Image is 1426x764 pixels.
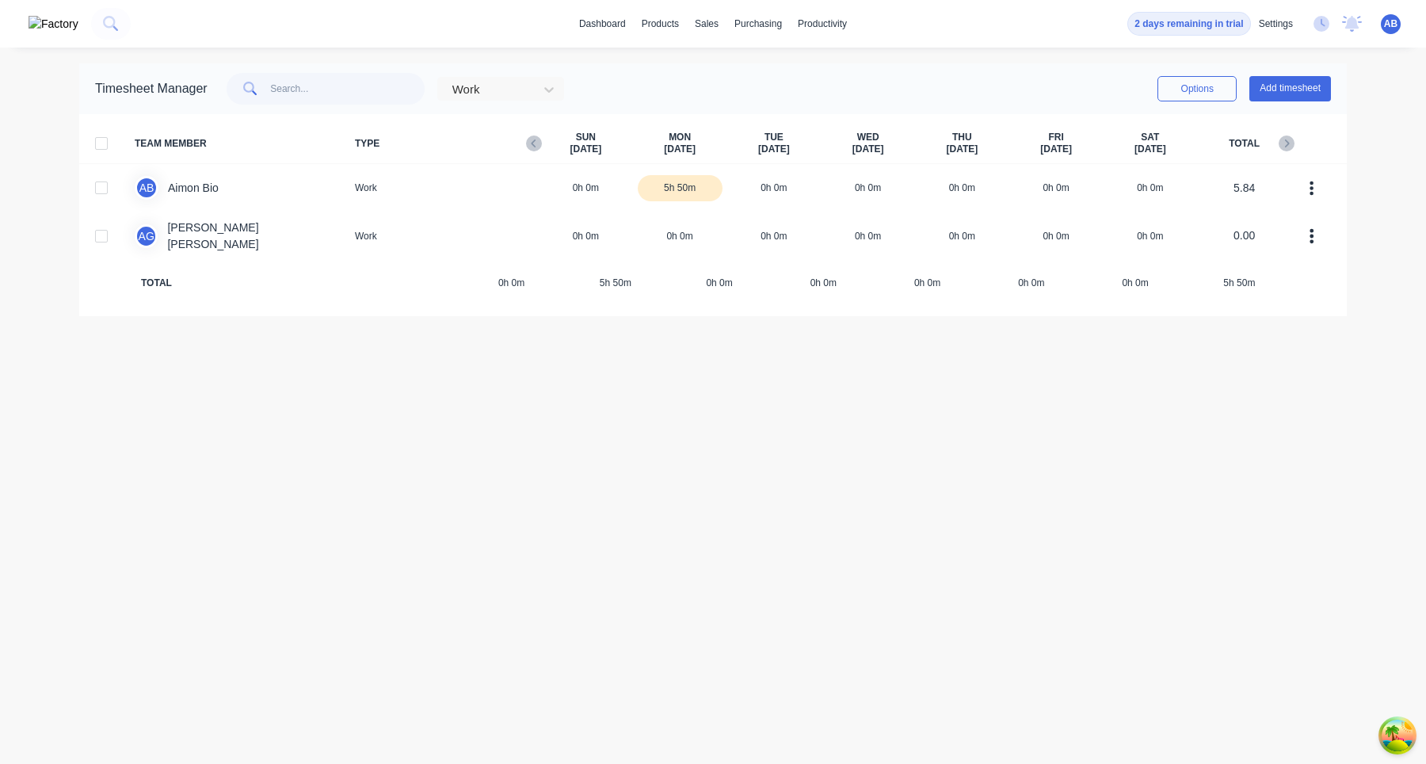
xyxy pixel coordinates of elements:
[563,276,667,290] span: 5h 50m
[946,143,978,156] span: [DATE]
[29,16,78,32] img: Factory
[852,143,884,156] span: [DATE]
[570,143,601,156] span: [DATE]
[857,132,879,144] span: WED
[979,276,1083,290] span: 0h 0m
[1084,276,1188,290] span: 0h 0m
[95,79,208,98] div: Timesheet Manager
[687,12,726,36] div: sales
[135,276,349,290] span: TOTAL
[576,132,596,144] span: SUN
[669,132,691,144] span: MON
[1249,76,1331,101] button: Add timesheet
[1251,12,1301,36] div: settings
[664,143,696,156] span: [DATE]
[1382,720,1413,751] button: Open Tanstack query devtools
[1141,132,1159,144] span: SAT
[1048,132,1063,144] span: FRI
[772,276,875,290] span: 0h 0m
[1197,132,1291,156] span: TOTAL
[668,276,772,290] span: 0h 0m
[459,276,563,290] span: 0h 0m
[1157,76,1237,101] button: Options
[349,132,539,156] span: TYPE
[270,73,425,105] input: Search...
[1188,276,1291,290] span: 5h 50m
[952,132,972,144] span: THU
[1134,143,1166,156] span: [DATE]
[764,132,784,144] span: TUE
[758,143,790,156] span: [DATE]
[790,12,855,36] div: productivity
[875,276,979,290] span: 0h 0m
[1127,12,1250,36] button: 2 days remaining in trial
[1384,17,1397,31] span: AB
[135,132,349,156] span: TEAM MEMBER
[1040,143,1072,156] span: [DATE]
[726,12,790,36] div: purchasing
[634,12,687,36] div: products
[571,12,634,36] a: dashboard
